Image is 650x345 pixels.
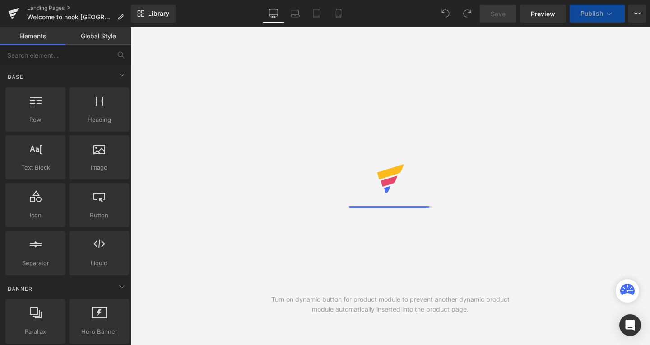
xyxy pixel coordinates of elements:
[27,14,114,21] span: Welcome to nook [GEOGRAPHIC_DATA]
[436,5,455,23] button: Undo
[284,5,306,23] a: Laptop
[72,258,126,268] span: Liquid
[7,285,33,293] span: Banner
[72,211,126,220] span: Button
[580,10,603,17] span: Publish
[531,9,555,18] span: Preview
[8,115,63,124] span: Row
[628,5,646,23] button: More
[458,5,476,23] button: Redo
[7,73,24,81] span: Base
[72,327,126,336] span: Hero Banner
[8,211,63,220] span: Icon
[260,294,520,314] div: Turn on dynamic button for product module to prevent another dynamic product module automatically...
[619,314,641,336] div: Open Intercom Messenger
[263,5,284,23] a: Desktop
[8,163,63,172] span: Text Block
[570,5,625,23] button: Publish
[72,163,126,172] span: Image
[328,5,349,23] a: Mobile
[72,115,126,124] span: Heading
[65,27,131,45] a: Global Style
[27,5,131,12] a: Landing Pages
[131,5,176,23] a: New Library
[520,5,566,23] a: Preview
[148,9,169,18] span: Library
[8,258,63,268] span: Separator
[491,9,506,18] span: Save
[306,5,328,23] a: Tablet
[8,327,63,336] span: Parallax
